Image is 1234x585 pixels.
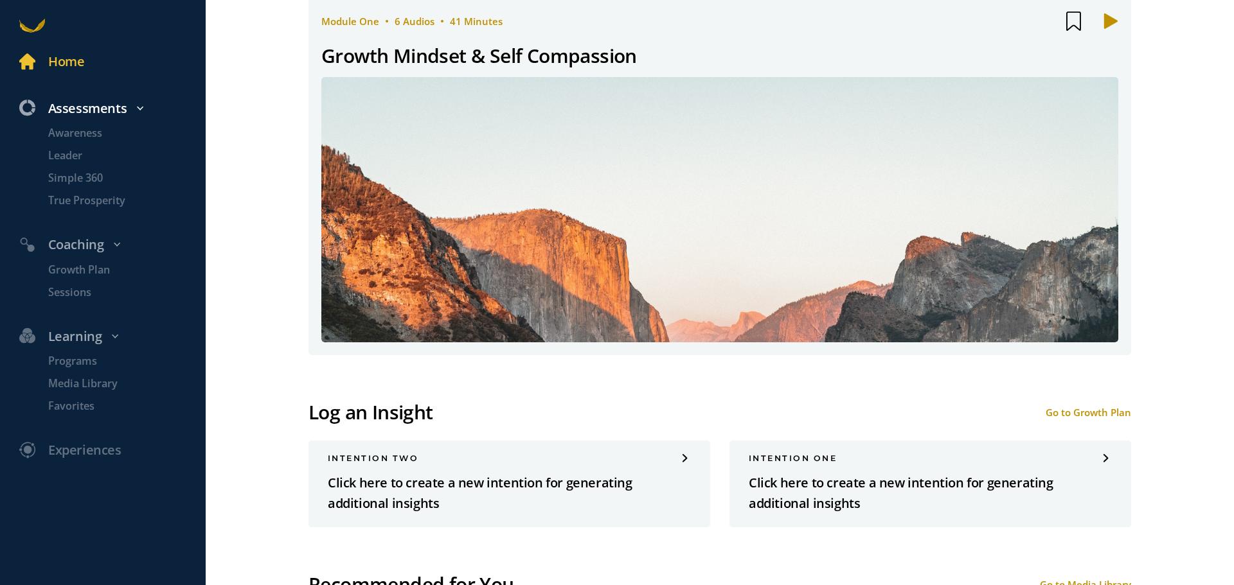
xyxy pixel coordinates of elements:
p: Click here to create a new intention for generating additional insights [328,473,691,514]
a: True Prosperity [29,193,206,209]
div: Assessments [10,98,212,119]
a: Awareness [29,125,206,141]
p: Leader [48,148,202,164]
a: Leader [29,148,206,164]
a: Sessions [29,284,206,301]
div: Coaching [10,234,212,256]
span: 41 Minutes [450,15,503,28]
div: Home [48,51,84,73]
p: Awareness [48,125,202,141]
a: INTENTION oneClick here to create a new intention for generating additional insights [729,441,1131,527]
p: True Prosperity [48,193,202,209]
div: INTENTION one [749,453,1112,463]
img: 5ffd683f75b04f9fae80780a_1697608424.jpg [321,77,1118,342]
a: Favorites [29,398,206,414]
div: Log an Insight [308,397,433,428]
p: Simple 360 [48,170,202,186]
div: Learning [10,326,212,347]
p: Click here to create a new intention for generating additional insights [749,473,1112,514]
div: Experiences [48,440,121,461]
a: Media Library [29,376,206,392]
p: Sessions [48,284,202,301]
div: INTENTION two [328,453,691,463]
div: Go to Growth Plan [1046,406,1131,419]
div: Growth Mindset & Self Compassion [321,40,637,71]
span: module one [321,15,379,28]
a: INTENTION twoClick here to create a new intention for generating additional insights [308,441,710,527]
a: Programs [29,353,206,369]
span: 6 Audios [395,15,434,28]
a: Growth Plan [29,262,206,278]
p: Programs [48,353,202,369]
p: Growth Plan [48,262,202,278]
p: Favorites [48,398,202,414]
a: Simple 360 [29,170,206,186]
p: Media Library [48,376,202,392]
